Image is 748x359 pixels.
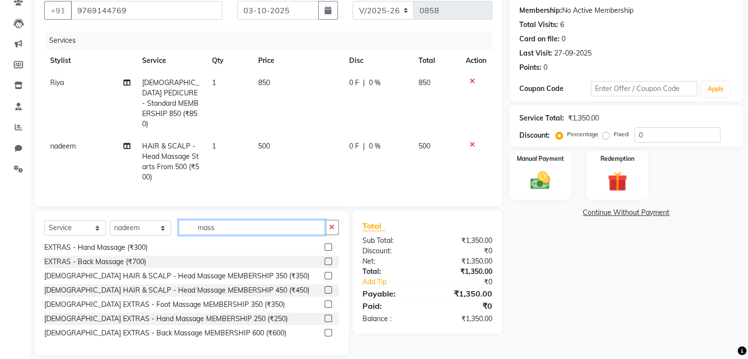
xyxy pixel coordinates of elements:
th: Action [460,50,492,72]
button: Apply [701,82,729,96]
span: 0 F [349,78,359,88]
div: Membership: [519,5,562,16]
span: nadeem [50,142,76,150]
span: Total [362,221,385,231]
input: Search by Name/Mobile/Email/Code [71,1,222,20]
th: Disc [343,50,413,72]
span: | [363,141,365,151]
div: Paid: [355,300,427,312]
div: ₹0 [439,277,499,287]
input: Search or Scan [179,220,325,235]
span: 1 [212,142,216,150]
span: Riya [50,78,64,87]
th: Total [413,50,460,72]
div: 0 [562,34,566,44]
div: ₹0 [427,300,500,312]
th: Price [252,50,343,72]
th: Service [136,50,206,72]
div: Net: [355,256,427,267]
div: 0 [543,62,547,73]
button: +91 [44,1,72,20]
span: 0 % [369,78,381,88]
label: Fixed [614,130,628,139]
div: [DEMOGRAPHIC_DATA] HAIR & SCALP - Head Massage MEMBERSHIP 350 (₹350) [44,271,309,281]
div: ₹1,350.00 [427,288,500,299]
div: Services [45,31,500,50]
div: Total Visits: [519,20,558,30]
th: Qty [206,50,253,72]
img: _gift.svg [601,169,633,194]
div: [DEMOGRAPHIC_DATA] EXTRAS - Back Massage MEMBERSHIP 600 (₹600) [44,328,286,338]
div: ₹1,350.00 [568,113,599,123]
div: EXTRAS - Back Massage (₹700) [44,257,146,267]
span: 500 [258,142,270,150]
span: 1 [212,78,216,87]
div: 27-09-2025 [554,48,592,59]
div: 6 [560,20,564,30]
span: 850 [258,78,270,87]
div: EXTRAS - Hand Massage (₹300) [44,242,148,253]
label: Percentage [567,130,598,139]
th: Stylist [44,50,136,72]
span: [DEMOGRAPHIC_DATA] PEDICURE - Standard MEMBERSHIP 850 (₹850) [142,78,199,128]
div: Balance : [355,314,427,324]
div: ₹1,350.00 [427,256,500,267]
a: Continue Without Payment [511,208,741,218]
img: _cash.svg [524,169,556,192]
div: [DEMOGRAPHIC_DATA] EXTRAS - Hand Massage MEMBERSHIP 250 (₹250) [44,314,288,324]
div: Discount: [519,130,550,141]
a: Add Tip [355,277,439,287]
span: 0 % [369,141,381,151]
div: ₹1,350.00 [427,236,500,246]
div: No Active Membership [519,5,733,16]
div: Payable: [355,288,427,299]
span: | [363,78,365,88]
span: 0 F [349,141,359,151]
div: Coupon Code [519,84,591,94]
div: [DEMOGRAPHIC_DATA] HAIR & SCALP - Head Massage MEMBERSHIP 450 (₹450) [44,285,309,296]
div: Points: [519,62,541,73]
div: ₹1,350.00 [427,267,500,277]
div: Sub Total: [355,236,427,246]
span: 500 [419,142,430,150]
div: Discount: [355,246,427,256]
div: [DEMOGRAPHIC_DATA] EXTRAS - Foot Massage MEMBERSHIP 350 (₹350) [44,299,285,310]
div: Service Total: [519,113,564,123]
span: 850 [419,78,430,87]
label: Redemption [600,154,634,163]
div: ₹1,350.00 [427,314,500,324]
div: Total: [355,267,427,277]
span: HAIR & SCALP - Head Massage Starts From 500 (₹500) [142,142,199,181]
label: Manual Payment [517,154,564,163]
input: Enter Offer / Coupon Code [591,81,698,96]
div: Last Visit: [519,48,552,59]
div: Card on file: [519,34,560,44]
div: ₹0 [427,246,500,256]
